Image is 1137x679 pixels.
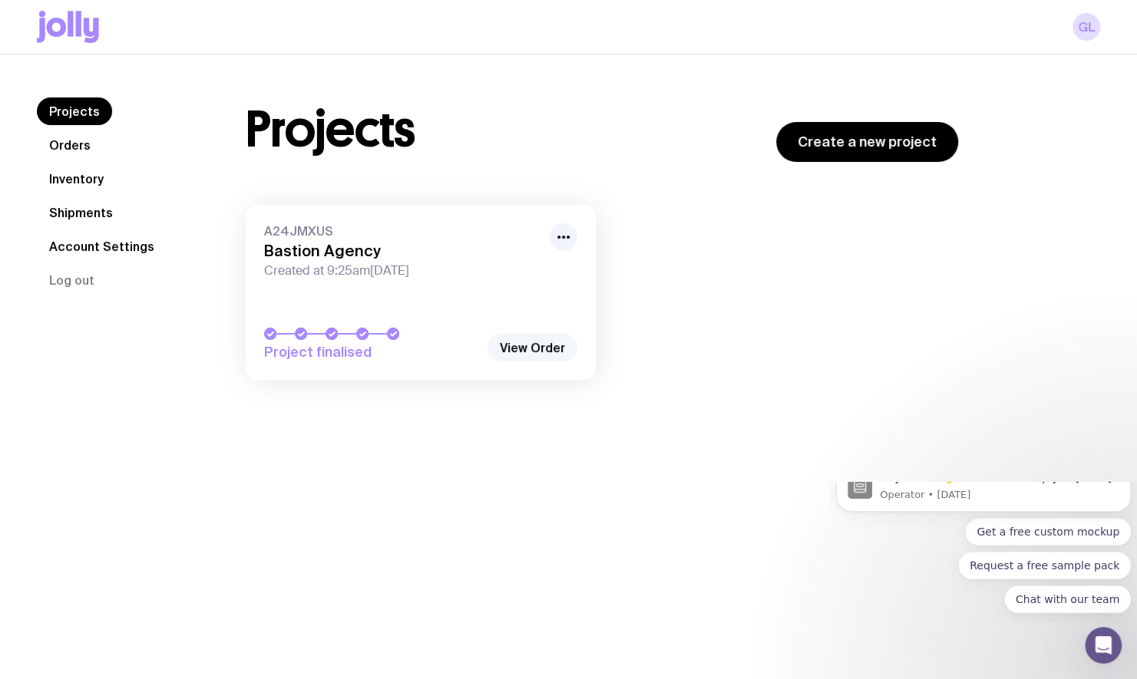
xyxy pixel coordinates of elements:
[488,334,577,361] a: View Order
[174,104,301,131] button: Quick reply: Chat with our team
[37,165,116,193] a: Inventory
[264,242,540,260] h3: Bastion Agency
[264,223,540,239] span: A24JMXUS
[776,122,958,162] a: Create a new project
[6,36,301,131] div: Quick reply options
[1085,627,1122,664] iframe: Intercom live chat
[37,266,107,294] button: Log out
[264,263,540,279] span: Created at 9:25am[DATE]
[830,482,1137,622] iframe: Intercom notifications message
[135,36,301,64] button: Quick reply: Get a free custom mockup
[37,199,125,226] a: Shipments
[246,105,415,154] h1: Projects
[1073,13,1100,41] a: GL
[37,97,112,125] a: Projects
[246,205,596,380] a: A24JMXUSBastion AgencyCreated at 9:25am[DATE]Project finalised
[37,131,103,159] a: Orders
[37,232,167,260] a: Account Settings
[128,70,301,97] button: Quick reply: Request a free sample pack
[264,343,479,361] span: Project finalised
[50,6,289,20] p: Message from Operator, sent 3w ago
